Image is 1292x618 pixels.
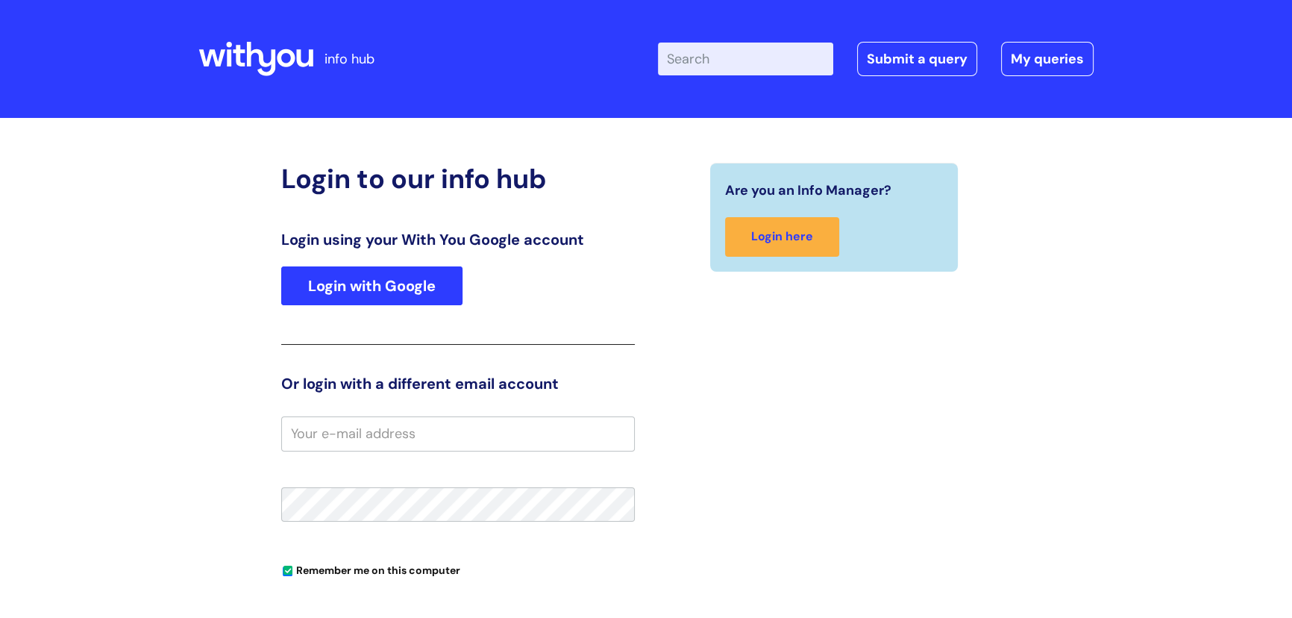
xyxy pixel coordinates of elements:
a: Login with Google [281,266,462,305]
input: Your e-mail address [281,416,635,451]
a: Submit a query [857,42,977,76]
a: Login here [725,217,839,257]
input: Search [658,43,833,75]
input: Remember me on this computer [283,566,292,576]
span: Are you an Info Manager? [725,178,891,202]
h3: Login using your With You Google account [281,231,635,249]
div: You can uncheck this option if you're logging in from a shared device [281,558,635,581]
label: Remember me on this computer [281,561,460,577]
p: info hub [324,47,374,71]
h3: Or login with a different email account [281,375,635,393]
a: My queries [1001,42,1094,76]
h2: Login to our info hub [281,163,635,195]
